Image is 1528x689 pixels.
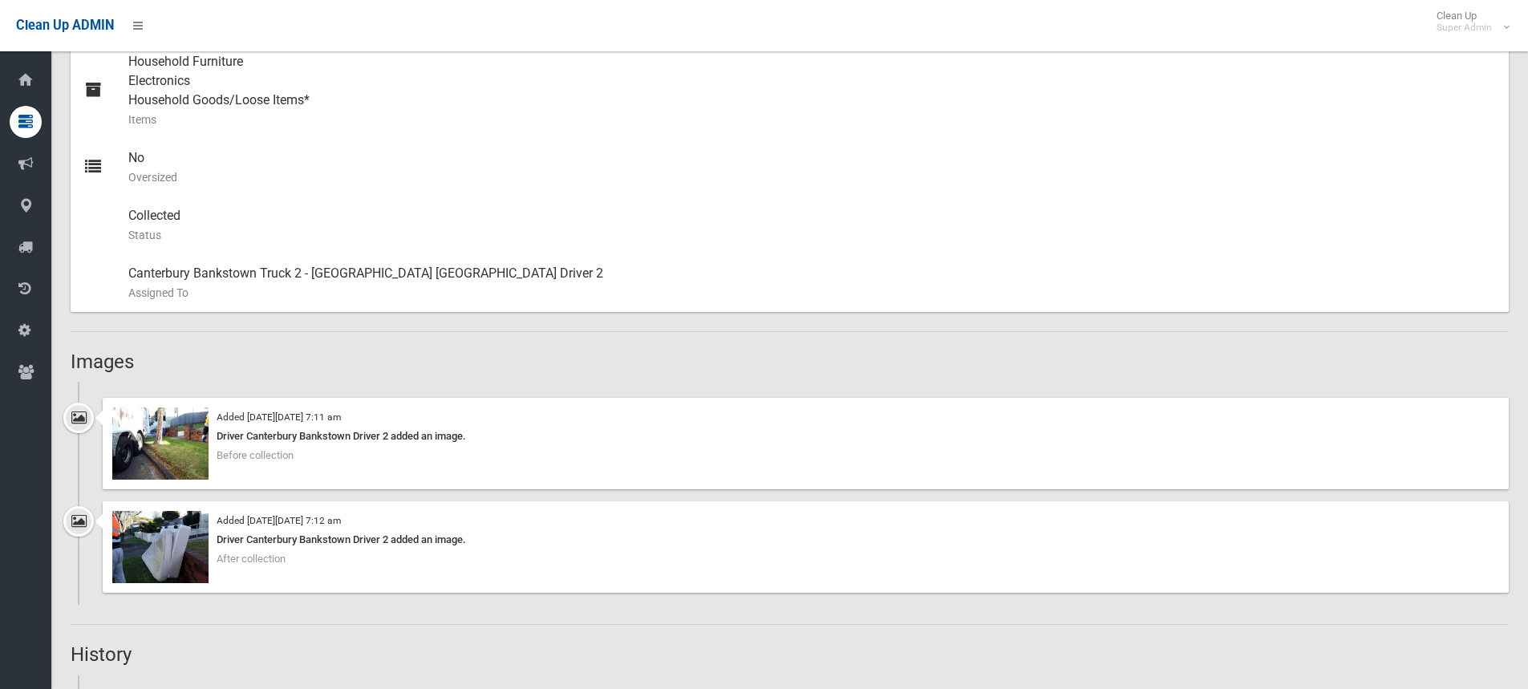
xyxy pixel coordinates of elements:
[112,427,1499,446] div: Driver Canterbury Bankstown Driver 2 added an image.
[112,407,209,480] img: 2025-09-1907.11.007910947478629671784.jpg
[128,225,1496,245] small: Status
[217,553,286,565] span: After collection
[128,254,1496,312] div: Canterbury Bankstown Truck 2 - [GEOGRAPHIC_DATA] [GEOGRAPHIC_DATA] Driver 2
[128,43,1496,139] div: Household Furniture Electronics Household Goods/Loose Items*
[128,168,1496,187] small: Oversized
[1429,10,1508,34] span: Clean Up
[1437,22,1492,34] small: Super Admin
[128,197,1496,254] div: Collected
[112,530,1499,549] div: Driver Canterbury Bankstown Driver 2 added an image.
[217,411,341,423] small: Added [DATE][DATE] 7:11 am
[128,110,1496,129] small: Items
[16,18,114,33] span: Clean Up ADMIN
[128,283,1496,302] small: Assigned To
[71,351,1509,372] h2: Images
[112,511,209,583] img: 2025-09-1907.12.023824072586650508243.jpg
[217,449,294,461] span: Before collection
[71,644,1509,665] h2: History
[217,515,341,526] small: Added [DATE][DATE] 7:12 am
[128,139,1496,197] div: No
